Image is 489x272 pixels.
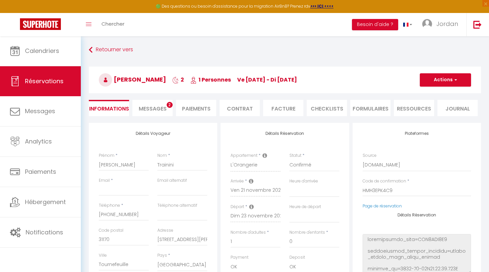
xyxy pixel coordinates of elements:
[190,76,231,84] span: 1 Personnes
[101,20,124,27] span: Chercher
[289,152,301,159] label: Statut
[157,227,173,234] label: Adresse
[157,152,167,159] label: Nom
[99,227,123,234] label: Code postal
[231,204,244,210] label: Départ
[350,100,391,116] li: FORMULAIRES
[139,105,167,113] span: Messages
[436,20,458,28] span: Jordan
[99,131,207,136] h4: Détails Voyageur
[363,152,377,159] label: Source
[26,228,63,236] span: Notifications
[25,77,64,85] span: Réservations
[237,76,297,84] span: ve [DATE] - di [DATE]
[231,131,339,136] h4: Détails Réservation
[89,44,481,56] a: Retourner vers
[25,198,66,206] span: Hébergement
[231,178,244,184] label: Arrivée
[289,254,305,261] label: Deposit
[20,18,61,30] img: Super Booking
[220,100,260,116] li: Contrat
[473,20,482,29] img: logout
[25,107,55,115] span: Messages
[231,229,266,236] label: Nombre d'adultes
[307,100,347,116] li: CHECKLISTS
[25,47,59,55] span: Calendriers
[363,213,471,217] h4: Détails Réservation
[310,3,334,9] a: >>> ICI <<<<
[167,102,173,108] span: 2
[352,19,398,30] button: Besoin d'aide ?
[172,76,184,84] span: 2
[96,13,129,36] a: Chercher
[25,167,56,176] span: Paiements
[422,19,432,29] img: ...
[289,204,321,210] label: Heure de départ
[157,177,187,184] label: Email alternatif
[99,75,166,84] span: [PERSON_NAME]
[176,100,216,116] li: Paiements
[363,203,402,209] a: Page de réservation
[437,100,478,116] li: Journal
[157,252,167,259] label: Pays
[263,100,303,116] li: Facture
[363,178,406,184] label: Code de confirmation
[99,177,110,184] label: Email
[394,100,434,116] li: Ressources
[99,252,107,259] label: Ville
[420,73,471,87] button: Actions
[157,202,197,209] label: Téléphone alternatif
[289,178,318,184] label: Heure d'arrivée
[417,13,466,36] a: ... Jordan
[89,100,129,116] li: Informations
[25,137,52,145] span: Analytics
[99,202,120,209] label: Téléphone
[289,229,325,236] label: Nombre d'enfants
[99,152,114,159] label: Prénom
[231,152,257,159] label: Appartement
[363,131,471,136] h4: Plateformes
[231,254,248,261] label: Payment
